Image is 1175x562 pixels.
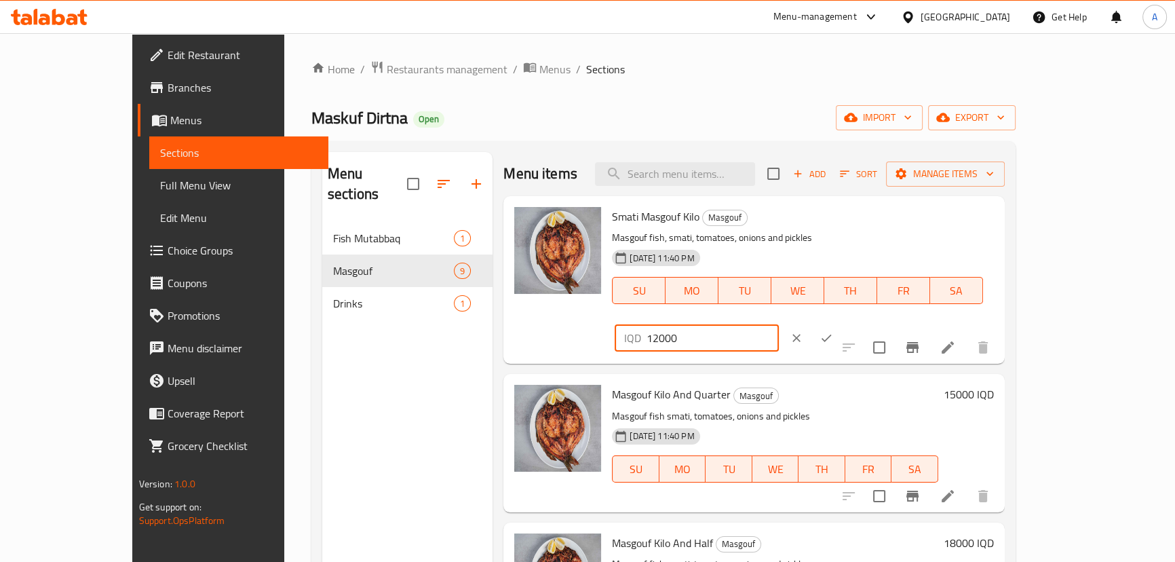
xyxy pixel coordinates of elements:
span: A [1152,10,1157,24]
span: Masgouf [333,263,454,279]
span: Select all sections [399,170,427,198]
li: / [360,61,365,77]
span: WE [777,281,819,301]
span: Coupons [168,275,317,291]
button: SU [612,277,666,304]
span: MO [665,460,701,479]
span: TH [804,460,840,479]
span: 1 [455,297,470,310]
button: Branch-specific-item [896,480,929,512]
div: Fish Mutabbaq1 [322,222,493,255]
a: Edit menu item [940,488,956,504]
span: Open [413,113,444,125]
div: items [454,295,471,312]
a: Edit Menu [149,202,328,234]
h6: 15000 IQD [944,385,994,404]
span: Edit Menu [160,210,317,226]
h2: Menu sections [328,164,407,204]
span: 9 [455,265,470,278]
a: Sections [149,136,328,169]
span: Grocery Checklist [168,438,317,454]
a: Edit Restaurant [138,39,328,71]
span: Branches [168,79,317,96]
button: Manage items [886,162,1005,187]
span: SU [618,281,660,301]
span: Get support on: [139,498,201,516]
a: Branches [138,71,328,104]
a: Home [311,61,355,77]
span: Version: [139,475,172,493]
span: FR [851,460,887,479]
span: Drinks [333,295,454,312]
div: Masgouf [733,388,779,404]
span: SA [936,281,978,301]
span: Masgouf [734,388,778,404]
span: Sort items [831,164,886,185]
div: items [454,230,471,246]
input: Please enter price [647,324,778,352]
span: TU [711,460,747,479]
span: Sections [160,145,317,161]
span: Edit Restaurant [168,47,317,63]
span: Fish Mutabbaq [333,230,454,246]
button: SU [612,455,659,483]
button: Add section [460,168,493,200]
button: TH [824,277,877,304]
span: Add [791,166,828,182]
a: Support.OpsPlatform [139,512,225,529]
div: Drinks1 [322,287,493,320]
span: Restaurants management [387,61,507,77]
span: Masgouf Kilo And Half [612,533,713,553]
span: [DATE] 11:40 PM [624,430,699,443]
span: Menus [539,61,571,77]
button: Add [788,164,831,185]
li: / [576,61,581,77]
a: Full Menu View [149,169,328,202]
a: Grocery Checklist [138,430,328,462]
span: TH [830,281,872,301]
span: import [847,109,912,126]
a: Menu disclaimer [138,332,328,364]
a: Upsell [138,364,328,397]
button: ok [811,323,841,353]
span: Promotions [168,307,317,324]
span: 1.0.0 [175,475,196,493]
button: TH [798,455,845,483]
span: Sort [840,166,877,182]
span: SA [897,460,933,479]
button: SA [930,277,983,304]
button: clear [782,323,811,353]
button: SA [891,455,938,483]
span: Masgouf [703,210,747,225]
nav: Menu sections [322,217,493,325]
span: WE [758,460,794,479]
p: IQD [624,330,641,346]
button: FR [877,277,930,304]
li: / [513,61,518,77]
a: Coverage Report [138,397,328,430]
button: FR [845,455,892,483]
span: [DATE] 11:40 PM [624,252,699,265]
span: Manage items [897,166,994,183]
span: Sections [586,61,625,77]
h6: 18000 IQD [944,533,994,552]
a: Edit menu item [940,339,956,356]
div: Masgouf [716,536,761,552]
button: MO [659,455,706,483]
span: Menus [170,112,317,128]
span: Coverage Report [168,405,317,421]
img: Smati Masgouf Kilo [514,207,601,294]
button: WE [771,277,824,304]
span: Masgouf [716,536,760,552]
span: Full Menu View [160,177,317,193]
nav: breadcrumb [311,60,1016,78]
button: Branch-specific-item [896,331,929,364]
a: Menus [523,60,571,78]
a: Choice Groups [138,234,328,267]
button: export [928,105,1016,130]
span: Select to update [865,482,893,510]
div: items [454,263,471,279]
div: Open [413,111,444,128]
